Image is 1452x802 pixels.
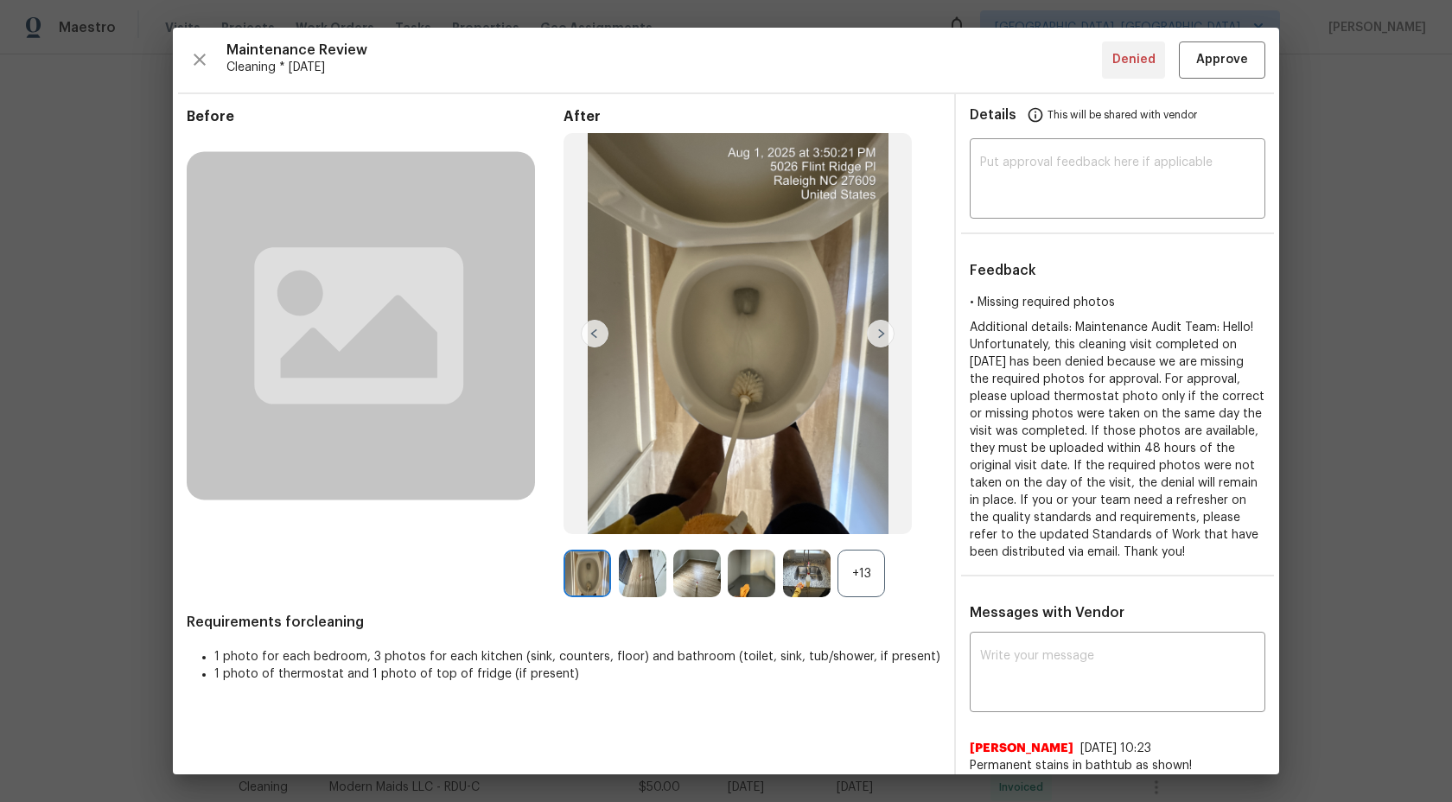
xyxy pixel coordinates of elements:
[1048,94,1197,136] span: This will be shared with vendor
[1080,742,1151,754] span: [DATE] 10:23
[1196,49,1248,71] span: Approve
[970,757,1265,774] span: Permanent stains in bathtub as shown!
[970,740,1073,757] span: [PERSON_NAME]
[970,321,1264,558] span: Additional details: Maintenance Audit Team: Hello! Unfortunately, this cleaning visit completed o...
[970,94,1016,136] span: Details
[214,665,940,683] li: 1 photo of thermostat and 1 photo of top of fridge (if present)
[581,320,608,347] img: left-chevron-button-url
[226,59,1102,76] span: Cleaning * [DATE]
[970,264,1036,277] span: Feedback
[837,550,885,597] div: +13
[867,320,895,347] img: right-chevron-button-url
[564,108,940,125] span: After
[187,108,564,125] span: Before
[970,606,1124,620] span: Messages with Vendor
[970,296,1115,309] span: • Missing required photos
[187,614,940,631] span: Requirements for cleaning
[226,41,1102,59] span: Maintenance Review
[1179,41,1265,79] button: Approve
[214,648,940,665] li: 1 photo for each bedroom, 3 photos for each kitchen (sink, counters, floor) and bathroom (toilet,...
